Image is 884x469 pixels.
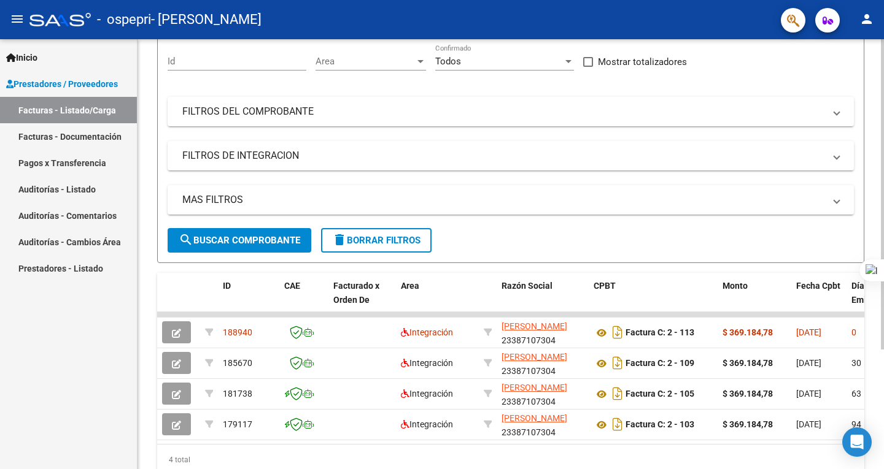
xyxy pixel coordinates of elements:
[626,389,694,399] strong: Factura C: 2 - 105
[851,358,861,368] span: 30
[151,6,262,33] span: - [PERSON_NAME]
[223,419,252,429] span: 179117
[502,411,584,437] div: 23387107304
[179,232,193,247] mat-icon: search
[316,56,415,67] span: Area
[168,185,854,215] mat-expansion-panel-header: MAS FILTROS
[401,419,453,429] span: Integración
[502,413,567,423] span: [PERSON_NAME]
[401,327,453,337] span: Integración
[497,273,589,327] datatable-header-cell: Razón Social
[723,327,773,337] strong: $ 369.184,78
[168,97,854,126] mat-expansion-panel-header: FILTROS DEL COMPROBANTE
[502,352,567,362] span: [PERSON_NAME]
[796,327,821,337] span: [DATE]
[502,381,584,406] div: 23387107304
[435,56,461,67] span: Todos
[6,51,37,64] span: Inicio
[723,281,748,291] span: Monto
[10,12,25,26] mat-icon: menu
[328,273,396,327] datatable-header-cell: Facturado x Orden De
[401,389,453,398] span: Integración
[401,358,453,368] span: Integración
[284,281,300,291] span: CAE
[610,414,626,434] i: Descargar documento
[223,327,252,337] span: 188940
[796,419,821,429] span: [DATE]
[218,273,279,327] datatable-header-cell: ID
[168,141,854,170] mat-expansion-panel-header: FILTROS DE INTEGRACION
[796,281,840,291] span: Fecha Cpbt
[502,383,567,392] span: [PERSON_NAME]
[610,384,626,403] i: Descargar documento
[723,358,773,368] strong: $ 369.184,78
[332,235,421,246] span: Borrar Filtros
[6,77,118,91] span: Prestadores / Proveedores
[168,228,311,253] button: Buscar Comprobante
[589,273,718,327] datatable-header-cell: CPBT
[610,353,626,373] i: Descargar documento
[401,281,419,291] span: Area
[97,6,151,33] span: - ospepri
[859,12,874,26] mat-icon: person
[626,359,694,368] strong: Factura C: 2 - 109
[598,55,687,69] span: Mostrar totalizadores
[396,273,479,327] datatable-header-cell: Area
[718,273,791,327] datatable-header-cell: Monto
[851,389,861,398] span: 63
[182,105,824,118] mat-panel-title: FILTROS DEL COMPROBANTE
[842,427,872,457] div: Open Intercom Messenger
[179,235,300,246] span: Buscar Comprobante
[502,321,567,331] span: [PERSON_NAME]
[851,327,856,337] span: 0
[723,419,773,429] strong: $ 369.184,78
[796,389,821,398] span: [DATE]
[502,350,584,376] div: 23387107304
[332,232,347,247] mat-icon: delete
[626,328,694,338] strong: Factura C: 2 - 113
[723,389,773,398] strong: $ 369.184,78
[502,319,584,345] div: 23387107304
[796,358,821,368] span: [DATE]
[626,420,694,430] strong: Factura C: 2 - 103
[333,281,379,305] span: Facturado x Orden De
[851,419,861,429] span: 94
[610,322,626,342] i: Descargar documento
[502,281,552,291] span: Razón Social
[321,228,432,253] button: Borrar Filtros
[594,281,616,291] span: CPBT
[182,149,824,162] mat-panel-title: FILTROS DE INTEGRACION
[223,389,252,398] span: 181738
[182,193,824,207] mat-panel-title: MAS FILTROS
[791,273,847,327] datatable-header-cell: Fecha Cpbt
[223,281,231,291] span: ID
[223,358,252,368] span: 185670
[279,273,328,327] datatable-header-cell: CAE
